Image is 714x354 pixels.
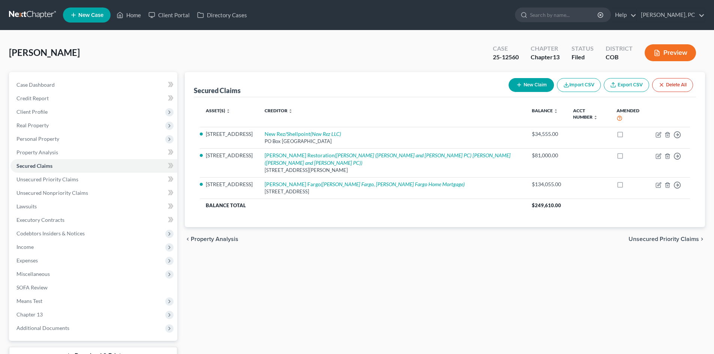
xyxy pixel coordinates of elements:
[206,152,253,159] li: [STREET_ADDRESS]
[10,173,177,186] a: Unsecured Priority Claims
[629,236,699,242] span: Unsecured Priority Claims
[16,163,52,169] span: Secured Claims
[16,284,48,291] span: SOFA Review
[265,152,510,166] a: [PERSON_NAME] Restoration([PERSON_NAME] ([PERSON_NAME] and [PERSON_NAME] PC) [PERSON_NAME] ([PERS...
[185,236,191,242] i: chevron_left
[606,44,633,53] div: District
[10,281,177,294] a: SOFA Review
[10,159,177,173] a: Secured Claims
[185,236,238,242] button: chevron_left Property Analysis
[611,103,650,127] th: Amended
[145,8,193,22] a: Client Portal
[10,200,177,213] a: Lawsuits
[16,81,55,88] span: Case Dashboard
[629,236,705,242] button: Unsecured Priority Claims chevron_right
[573,108,598,120] a: Acct Number unfold_more
[16,230,85,237] span: Codebtors Insiders & Notices
[200,199,525,212] th: Balance Total
[206,108,231,113] a: Asset(s) unfold_more
[16,149,58,155] span: Property Analysis
[78,12,103,18] span: New Case
[493,53,519,62] div: 25-12560
[10,146,177,159] a: Property Analysis
[16,122,49,128] span: Real Property
[531,53,560,62] div: Chapter
[532,152,561,159] div: $81,000.00
[553,53,560,60] span: 13
[194,86,241,95] div: Secured Claims
[637,8,705,22] a: [PERSON_NAME], PC
[265,152,510,166] i: ([PERSON_NAME] ([PERSON_NAME] and [PERSON_NAME] PC) [PERSON_NAME] ([PERSON_NAME] and [PERSON_NAME...
[16,298,42,304] span: Means Test
[288,109,293,113] i: unfold_more
[193,8,251,22] a: Directory Cases
[9,47,80,58] span: [PERSON_NAME]
[16,257,38,264] span: Expenses
[493,44,519,53] div: Case
[16,203,37,209] span: Lawsuits
[572,44,594,53] div: Status
[532,130,561,138] div: $34,555.00
[604,78,649,92] a: Export CSV
[265,188,519,195] div: [STREET_ADDRESS]
[206,181,253,188] li: [STREET_ADDRESS]
[16,190,88,196] span: Unsecured Nonpriority Claims
[652,78,693,92] button: Delete All
[16,108,48,115] span: Client Profile
[554,109,558,113] i: unfold_more
[16,244,34,250] span: Income
[16,311,43,318] span: Chapter 13
[532,202,561,208] span: $249,610.00
[16,217,64,223] span: Executory Contracts
[206,130,253,138] li: [STREET_ADDRESS]
[310,131,341,137] i: (New Rez LLC)
[572,53,594,62] div: Filed
[532,108,558,113] a: Balance unfold_more
[532,181,561,188] div: $134,055.00
[265,131,341,137] a: New Rez/Shellpoint(New Rez LLC)
[16,271,50,277] span: Miscellaneous
[321,181,465,187] i: ([PERSON_NAME] Fargo, [PERSON_NAME] Fargo Home Mortgage)
[16,176,78,182] span: Unsecured Priority Claims
[265,167,519,174] div: [STREET_ADDRESS][PERSON_NAME]
[265,138,519,145] div: PO Box [GEOGRAPHIC_DATA]
[606,53,633,62] div: COB
[557,78,601,92] button: Import CSV
[226,109,231,113] i: unfold_more
[191,236,238,242] span: Property Analysis
[16,325,69,331] span: Additional Documents
[265,108,293,113] a: Creditor unfold_more
[10,78,177,92] a: Case Dashboard
[645,44,696,61] button: Preview
[10,186,177,200] a: Unsecured Nonpriority Claims
[16,136,59,142] span: Personal Property
[10,92,177,105] a: Credit Report
[10,213,177,227] a: Executory Contracts
[593,115,598,120] i: unfold_more
[509,78,554,92] button: New Claim
[611,8,636,22] a: Help
[531,44,560,53] div: Chapter
[265,181,465,187] a: [PERSON_NAME] Fargo([PERSON_NAME] Fargo, [PERSON_NAME] Fargo Home Mortgage)
[113,8,145,22] a: Home
[16,95,49,101] span: Credit Report
[530,8,599,22] input: Search by name...
[699,236,705,242] i: chevron_right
